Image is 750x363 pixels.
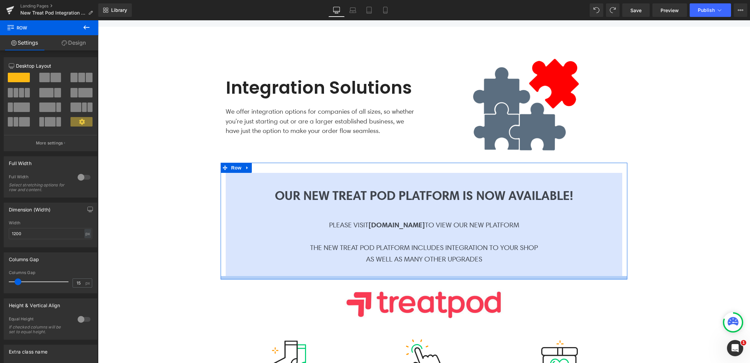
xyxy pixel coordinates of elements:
p: More settings [36,140,63,146]
span: Save [630,7,642,14]
a: Laptop [345,3,361,17]
input: auto [9,228,92,239]
span: Library [111,7,127,13]
p: THE NEW TREAT POD PLATFORM INCLUDES INTEGRATION TO YOUR SHOP [128,222,524,233]
h1: OUR NEW TREAT POD PLATFORM IS NOW AVAILABLE! [128,168,524,183]
div: Equal Height [9,316,71,323]
h2: Integration Solutions [128,54,321,82]
span: Publish [698,7,715,13]
strong: [DOMAIN_NAME] [270,200,327,209]
div: Select stretching options for row and content. [9,183,70,192]
a: Design [49,35,98,50]
a: Tablet [361,3,377,17]
span: 1 [741,340,746,345]
button: Undo [590,3,603,17]
a: Landing Pages [20,3,98,9]
button: More [734,3,747,17]
div: Dimension (Width) [9,203,50,212]
div: Extra class name [9,345,47,355]
button: Publish [690,3,731,17]
p: Desktop Layout [9,62,92,69]
div: If checked columns will be set to equal height. [9,325,70,334]
div: We offer integration options for companies of all sizes, so whether you're just starting out or a... [128,81,321,116]
a: Desktop [328,3,345,17]
a: Mobile [377,3,393,17]
a: Expand / Collapse [145,142,154,153]
p: PLEASE VISIT TO VIEW OUR NEW PLATFORM [128,199,524,210]
a: New Library [98,3,132,17]
iframe: Intercom live chat [727,340,743,356]
span: Preview [661,7,679,14]
div: Columns Gap [9,253,39,262]
button: Redo [606,3,620,17]
div: Width [9,221,92,225]
span: px [85,281,91,285]
p: AS WELL AS MANY OTHER UPGRADES [128,233,524,245]
button: More settings [4,135,97,151]
div: Height & Vertical Align [9,299,60,308]
div: Columns Gap [9,270,92,275]
div: Full Width [9,157,32,166]
div: px [84,229,91,238]
div: Full Width [9,174,71,181]
span: Row [7,20,75,35]
span: New Treat Pod Integration Options [20,10,85,16]
a: Preview [652,3,687,17]
span: Row [131,142,145,153]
